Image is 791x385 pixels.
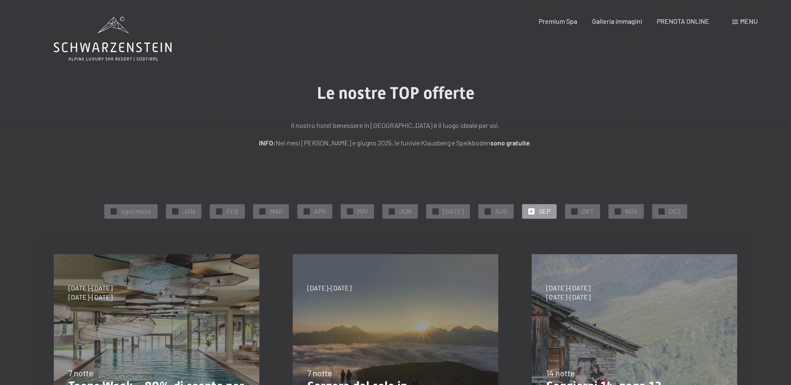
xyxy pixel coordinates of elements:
[217,208,221,214] span: ✓
[314,207,326,216] span: APR
[582,207,594,216] span: OKT
[348,208,352,214] span: ✓
[657,17,709,25] a: PRENOTA ONLINE
[573,208,576,214] span: ✓
[546,283,590,292] span: [DATE]-[DATE]
[443,207,464,216] span: [DATE]
[669,207,681,216] span: DEZ
[740,17,758,25] span: Menu
[112,208,115,214] span: ✓
[490,139,530,147] strong: sono gratuite
[173,208,177,214] span: ✓
[390,208,393,214] span: ✓
[317,83,475,103] span: Le nostre TOP offerte
[539,17,577,25] a: Premium Spa
[121,207,151,216] span: ogni mese
[183,207,195,216] span: JAN
[486,208,489,214] span: ✓
[187,137,604,148] p: Nei mesi [PERSON_NAME] e giugno 2025, le funivie Klausberg e Speikboden .
[434,208,437,214] span: ✓
[539,207,550,216] span: SEP
[261,208,264,214] span: ✓
[307,368,332,378] span: 7 notte
[68,283,113,292] span: [DATE]-[DATE]
[660,208,663,214] span: ✓
[399,207,412,216] span: JUN
[259,139,276,147] strong: INFO:
[226,207,239,216] span: FEB
[68,368,93,378] span: 7 notte
[68,292,113,302] span: [DATE]-[DATE]
[305,208,308,214] span: ✓
[546,292,590,302] span: [DATE]-[DATE]
[616,208,619,214] span: ✓
[546,368,575,378] span: 14 notte
[592,17,642,25] a: Galleria immagini
[187,120,604,131] p: Il nostro hotel benessere in [GEOGRAPHIC_DATA] è il luogo ideale per voi.
[625,207,638,216] span: NOV
[357,207,368,216] span: MAI
[495,207,507,216] span: AUG
[530,208,533,214] span: ✓
[307,283,352,292] span: [DATE]-[DATE]
[270,207,283,216] span: MAR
